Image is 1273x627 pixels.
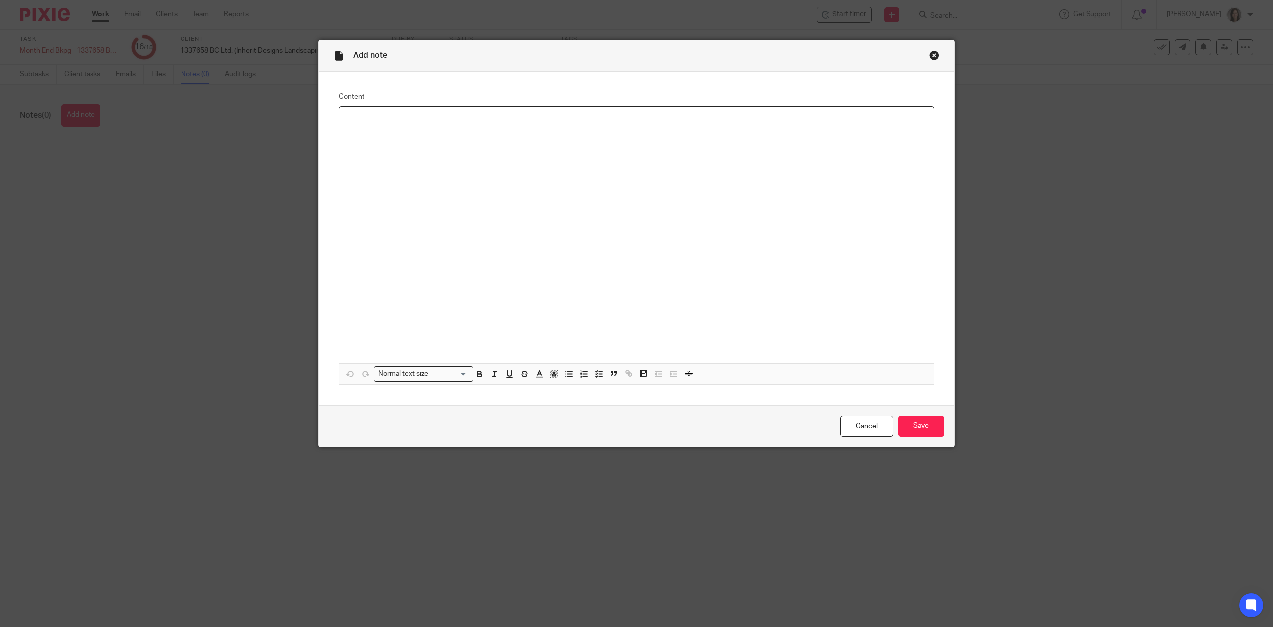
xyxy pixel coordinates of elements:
label: Content [339,92,934,102]
span: Add note [353,51,387,59]
a: Cancel [840,416,893,437]
input: Save [898,416,944,437]
span: Normal text size [376,369,431,379]
input: Search for option [432,369,467,379]
div: Search for option [374,366,473,382]
div: Close this dialog window [929,50,939,60]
